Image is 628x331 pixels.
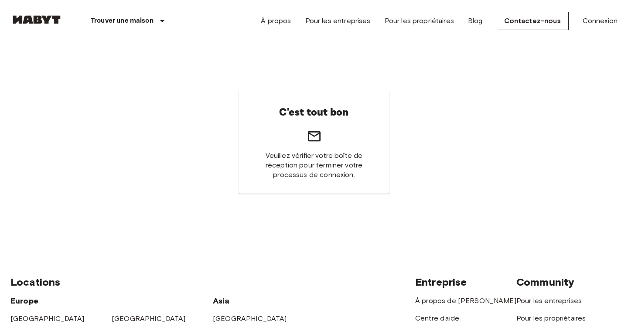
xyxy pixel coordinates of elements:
[259,151,369,180] span: Veuillez vérifier votre boîte de réception pour terminer votre processus de connexion.
[10,296,38,306] span: Europe
[91,16,154,26] p: Trouver une maison
[516,276,574,288] span: Community
[10,15,63,24] img: Habyt
[213,314,287,323] a: [GEOGRAPHIC_DATA]
[415,297,516,305] a: À propos de [PERSON_NAME]
[415,314,459,322] a: Centre d'aide
[497,12,569,30] a: Contactez-nous
[213,296,230,306] span: Asia
[415,276,467,288] span: Entreprise
[468,16,483,26] a: Blog
[516,314,586,322] a: Pour les propriétaires
[10,276,60,288] span: Locations
[516,297,582,305] a: Pour les entreprises
[385,16,454,26] a: Pour les propriétaires
[583,16,618,26] a: Connexion
[279,103,348,122] h6: C'est tout bon
[10,314,85,323] a: [GEOGRAPHIC_DATA]
[305,16,371,26] a: Pour les entreprises
[112,314,186,323] a: [GEOGRAPHIC_DATA]
[261,16,291,26] a: À propos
